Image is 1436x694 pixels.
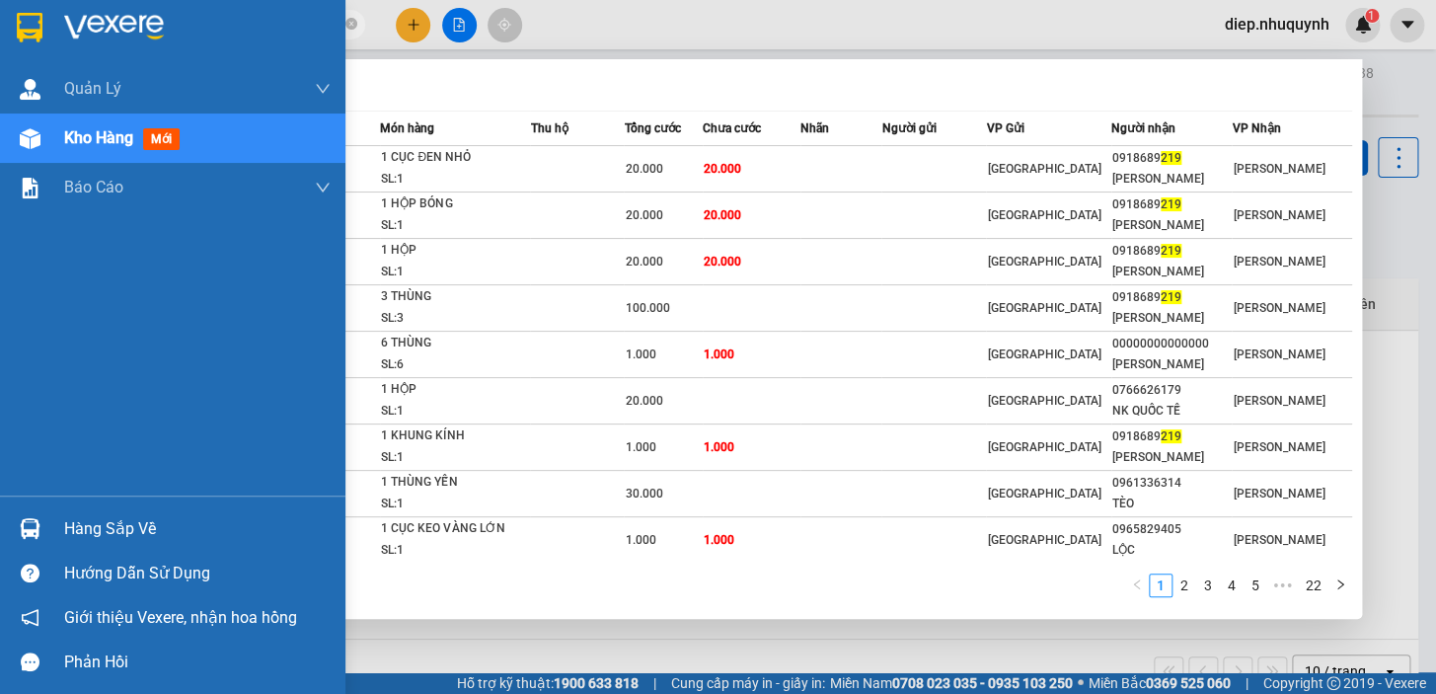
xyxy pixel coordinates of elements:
a: 5 [1245,575,1266,596]
span: mới [143,128,180,150]
li: 3 [1196,574,1220,597]
span: 1.000 [625,347,655,361]
span: 1.000 [625,533,655,547]
img: warehouse-icon [20,518,40,539]
div: 0918689 [1112,194,1231,215]
span: Thu hộ [530,121,567,135]
span: [GEOGRAPHIC_DATA] [987,394,1100,408]
li: 2 [1172,574,1196,597]
span: Chưa cước [703,121,761,135]
div: 0918689 [1112,241,1231,262]
div: SL: 1 [381,215,529,237]
span: Báo cáo [64,175,123,199]
span: 20.000 [704,255,741,269]
span: [GEOGRAPHIC_DATA] [987,162,1100,176]
div: SL: 1 [381,494,529,515]
li: Next Page [1328,574,1352,597]
span: 20.000 [625,162,662,176]
span: Món hàng [380,121,434,135]
span: Người gửi [881,121,936,135]
span: VP Nhận [1232,121,1280,135]
div: SL: 1 [381,540,529,562]
li: 22 [1299,574,1328,597]
span: 20.000 [625,394,662,408]
span: 20.000 [625,208,662,222]
div: 6 THÙNG [381,333,529,354]
span: close-circle [345,18,357,30]
span: [GEOGRAPHIC_DATA] [987,255,1100,269]
a: 4 [1221,575,1243,596]
span: [PERSON_NAME] [1233,394,1324,408]
div: [PERSON_NAME] [1112,354,1231,375]
div: 0918689 [1112,426,1231,447]
div: SL: 3 [381,308,529,330]
span: [GEOGRAPHIC_DATA] [987,533,1100,547]
span: [PERSON_NAME] [1233,440,1324,454]
span: 219 [1161,290,1181,304]
span: 30.000 [625,487,662,501]
span: 219 [1161,151,1181,165]
div: 0766626179 [1112,380,1231,401]
div: 1 HỘP [381,379,529,401]
div: 3 THÙNG [381,286,529,308]
span: down [315,81,331,97]
div: SL: 1 [381,401,529,423]
span: [PERSON_NAME] [1233,255,1324,269]
div: SL: 1 [381,262,529,283]
div: SL: 6 [381,354,529,376]
div: Hàng sắp về [64,514,331,544]
div: 1 CỤC ĐEN NHỎ [381,147,529,169]
div: 1 CỤC KEO VÀNG LỚN [381,518,529,540]
div: 0918689 [1112,148,1231,169]
span: question-circle [21,564,39,582]
button: left [1125,574,1149,597]
span: Giới thiệu Vexere, nhận hoa hồng [64,605,297,630]
button: right [1328,574,1352,597]
li: Next 5 Pages [1267,574,1299,597]
div: 1 HỘP BÓNG [381,193,529,215]
div: 00000000000000 [1112,334,1231,354]
span: 20.000 [704,208,741,222]
div: [PERSON_NAME] [1112,169,1231,190]
div: 0961336314 [1112,473,1231,494]
span: message [21,653,39,671]
span: 1.000 [625,440,655,454]
img: solution-icon [20,178,40,198]
span: 100.000 [625,301,669,315]
div: Hướng dẫn sử dụng [64,559,331,588]
span: 1.000 [704,347,734,361]
div: 0965829405 [1112,519,1231,540]
div: [PERSON_NAME] [1112,447,1231,468]
span: 20.000 [704,162,741,176]
span: Người nhận [1111,121,1175,135]
div: [PERSON_NAME] [1112,308,1231,329]
span: 20.000 [625,255,662,269]
span: [PERSON_NAME] [1233,347,1324,361]
div: 1 HỘP [381,240,529,262]
li: 1 [1149,574,1172,597]
span: Kho hàng [64,128,133,147]
div: [PERSON_NAME] [1112,215,1231,236]
div: LỘC [1112,540,1231,561]
span: [PERSON_NAME] [1233,162,1324,176]
img: logo-vxr [17,13,42,42]
li: 4 [1220,574,1244,597]
div: SL: 1 [381,169,529,191]
div: 1 THÙNG YẾN [381,472,529,494]
img: warehouse-icon [20,128,40,149]
li: Previous Page [1125,574,1149,597]
span: 219 [1161,197,1181,211]
span: 1.000 [704,440,734,454]
span: [GEOGRAPHIC_DATA] [987,347,1100,361]
span: 219 [1161,429,1181,443]
span: 1.000 [704,533,734,547]
span: [PERSON_NAME] [1233,533,1324,547]
span: [PERSON_NAME] [1233,208,1324,222]
span: [PERSON_NAME] [1233,487,1324,501]
span: [PERSON_NAME] [1233,301,1324,315]
span: [GEOGRAPHIC_DATA] [987,301,1100,315]
a: 2 [1173,575,1195,596]
img: warehouse-icon [20,79,40,100]
span: right [1334,578,1346,590]
span: VP Gửi [986,121,1023,135]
